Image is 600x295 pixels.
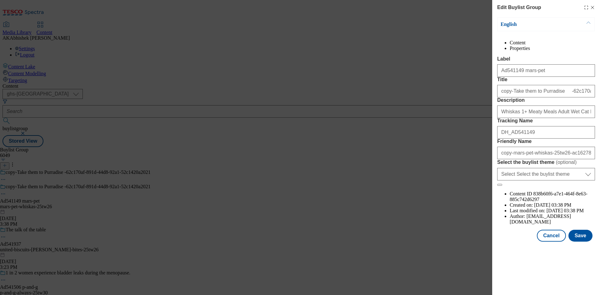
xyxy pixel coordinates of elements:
span: ( optional ) [556,160,577,165]
li: Content ID [510,191,595,202]
input: Enter Description [497,106,595,118]
button: Save [568,230,592,242]
span: 838b60f6-a7e1-464f-8e63-885c742d6297 [510,191,587,202]
li: Author: [510,214,595,225]
input: Enter Title [497,85,595,97]
p: English [501,21,566,27]
input: Enter Label [497,64,595,77]
label: Friendly Name [497,139,595,144]
span: [DATE] 03:38 PM [547,208,584,213]
h4: Edit Buylist Group [497,4,541,11]
span: [EMAIL_ADDRESS][DOMAIN_NAME] [510,214,571,224]
li: Properties [510,46,595,51]
label: Description [497,97,595,103]
input: Enter Friendly Name [497,147,595,159]
label: Select the buylist theme [497,159,595,165]
li: Last modified on: [510,208,595,214]
span: [DATE] 03:38 PM [534,202,571,208]
li: Content [510,40,595,46]
input: Enter Tracking Name [497,126,595,139]
label: Tracking Name [497,118,595,124]
label: Label [497,56,595,62]
li: Created on: [510,202,595,208]
label: Title [497,77,595,82]
button: Cancel [537,230,566,242]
